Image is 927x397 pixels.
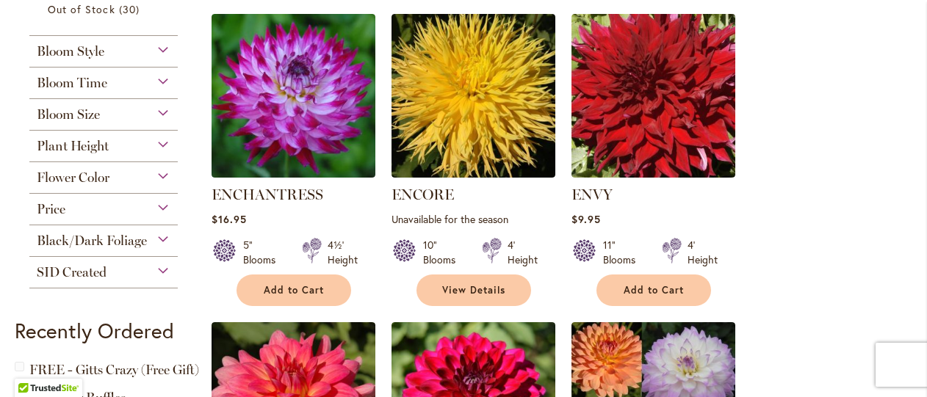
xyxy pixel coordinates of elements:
[243,238,284,267] div: 5" Blooms
[37,43,104,59] span: Bloom Style
[37,138,109,154] span: Plant Height
[571,212,601,226] span: $9.95
[571,14,735,178] img: Envy
[603,238,644,267] div: 11" Blooms
[688,238,718,267] div: 4' Height
[15,317,174,344] strong: Recently Ordered
[571,167,735,181] a: Envy
[392,167,555,181] a: ENCORE
[237,274,351,306] button: Add to Cart
[37,170,109,186] span: Flower Color
[423,238,464,267] div: 10" Blooms
[624,284,684,296] span: Add to Cart
[508,238,538,267] div: 4' Height
[571,186,613,203] a: ENVY
[37,233,147,249] span: Black/Dark Foliage
[392,212,555,226] p: Unavailable for the season
[37,264,107,280] span: SID Created
[212,212,247,226] span: $16.95
[212,167,375,181] a: Enchantress
[442,284,505,296] span: View Details
[11,345,52,386] iframe: Launch Accessibility Center
[212,186,323,203] a: ENCHANTRESS
[37,106,100,123] span: Bloom Size
[48,2,115,16] span: Out of Stock
[264,284,324,296] span: Add to Cart
[596,274,711,306] button: Add to Cart
[416,274,531,306] a: View Details
[37,201,65,217] span: Price
[392,186,454,203] a: ENCORE
[37,75,107,91] span: Bloom Time
[29,362,199,378] span: FREE - Gitts Crazy (Free Gift)
[328,238,358,267] div: 4½' Height
[48,1,163,17] a: Out of Stock 30
[119,1,143,17] span: 30
[212,14,375,178] img: Enchantress
[392,14,555,178] img: ENCORE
